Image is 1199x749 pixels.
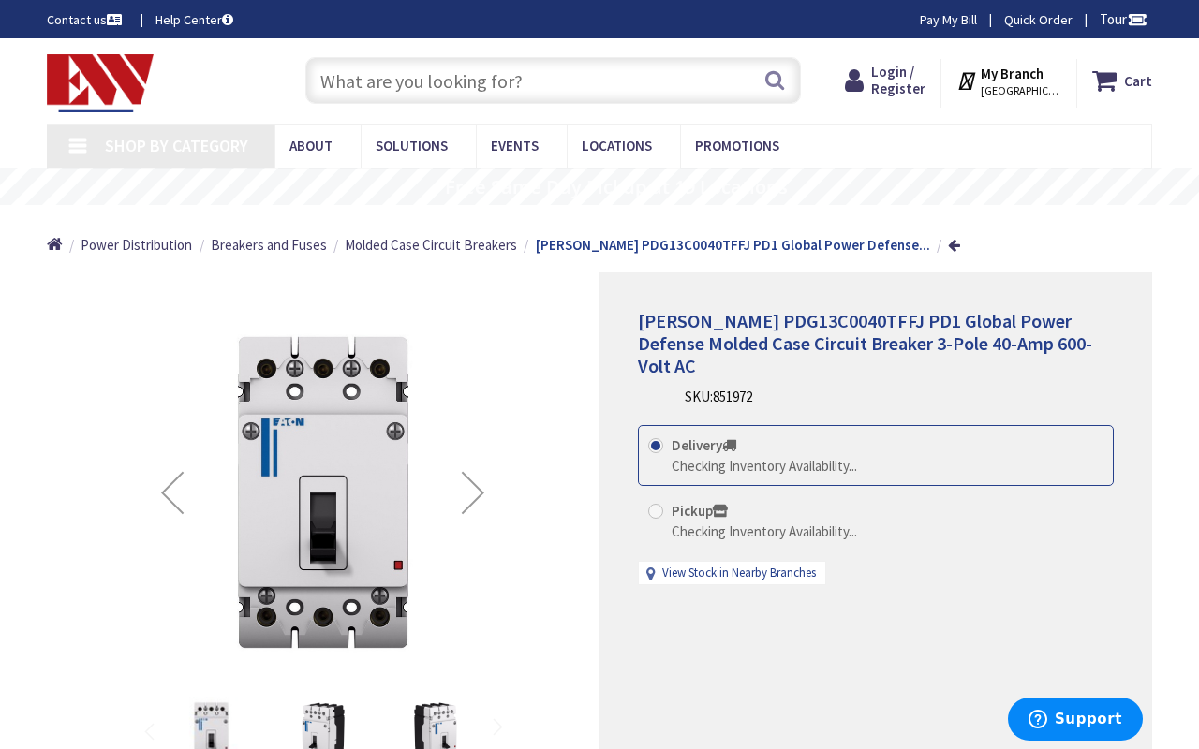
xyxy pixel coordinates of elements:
span: Locations [582,137,652,154]
strong: [PERSON_NAME] PDG13C0040TFFJ PD1 Global Power Defense... [536,236,930,254]
a: Login / Register [845,64,925,97]
a: Molded Case Circuit Breakers [345,235,517,255]
span: Breakers and Fuses [211,236,327,254]
img: Eaton PDG13C0040TFFJ PD1 Global Power Defense Molded Case Circuit Breaker 3-Pole 40-Amp 600-Volt AC [136,304,511,680]
span: Promotions [695,137,779,154]
strong: Delivery [672,436,736,454]
span: [PERSON_NAME] PDG13C0040TFFJ PD1 Global Power Defense Molded Case Circuit Breaker 3-Pole 40-Amp 6... [638,309,1092,377]
a: Contact us [47,10,126,29]
span: [GEOGRAPHIC_DATA], [GEOGRAPHIC_DATA] [981,83,1060,98]
a: Cart [1092,64,1152,97]
strong: Pickup [672,502,728,520]
a: View Stock in Nearby Branches [662,565,816,582]
strong: My Branch [981,65,1044,82]
div: Previous [135,304,210,680]
span: Login / Register [871,63,925,97]
span: About [289,137,333,154]
iframe: Opens a widget where you can find more information [1007,698,1143,744]
strong: Cart [1124,64,1152,97]
span: Power Distribution [81,236,192,254]
div: Checking Inventory Availability... [672,521,857,541]
span: Shop By Category [105,135,248,156]
a: Quick Order [1004,10,1073,29]
rs-layer: Free Same Day Pickup at 19 Locations [445,177,788,198]
div: Next [436,304,511,680]
input: What are you looking for? [305,57,801,104]
a: Help Center [155,10,233,29]
img: Electrical Wholesalers, Inc. [47,54,154,112]
div: My Branch [GEOGRAPHIC_DATA], [GEOGRAPHIC_DATA] [956,64,1060,97]
span: Molded Case Circuit Breakers [345,236,517,254]
span: Tour [1100,10,1147,28]
a: Breakers and Fuses [211,235,327,255]
div: SKU: [685,387,752,406]
a: Pay My Bill [920,10,977,29]
span: Solutions [376,137,448,154]
div: Checking Inventory Availability... [672,456,857,476]
span: Events [491,137,539,154]
span: 851972 [713,388,752,405]
a: Power Distribution [81,235,192,255]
